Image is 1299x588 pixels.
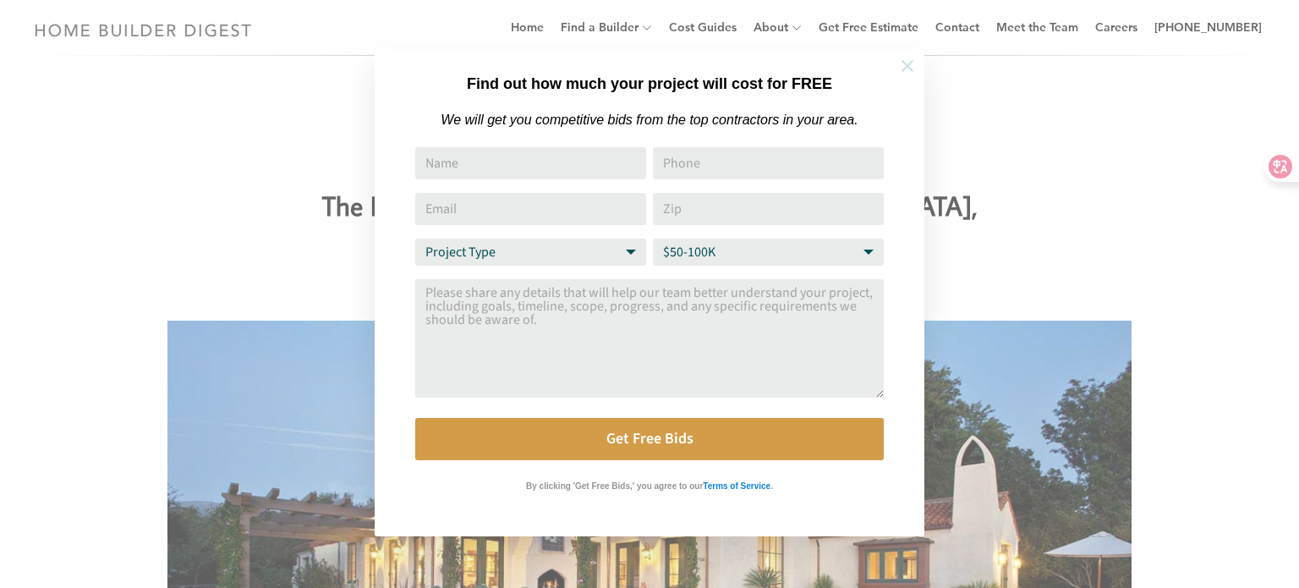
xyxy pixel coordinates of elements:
[415,147,646,179] input: Name
[653,147,884,179] input: Phone
[703,481,770,491] strong: Terms of Service
[770,481,773,491] strong: .
[415,418,884,460] button: Get Free Bids
[653,193,884,225] input: Zip
[415,239,646,266] select: Project Type
[415,279,884,398] textarea: Comment or Message
[653,239,884,266] select: Budget Range
[878,36,937,96] button: Close
[975,467,1279,568] iframe: Drift Widget Chat Controller
[526,481,703,491] strong: By clicking 'Get Free Bids,' you agree to our
[441,113,858,127] em: We will get you competitive bids from the top contractors in your area.
[415,193,646,225] input: Email Address
[703,477,770,492] a: Terms of Service
[467,75,832,92] strong: Find out how much your project will cost for FREE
